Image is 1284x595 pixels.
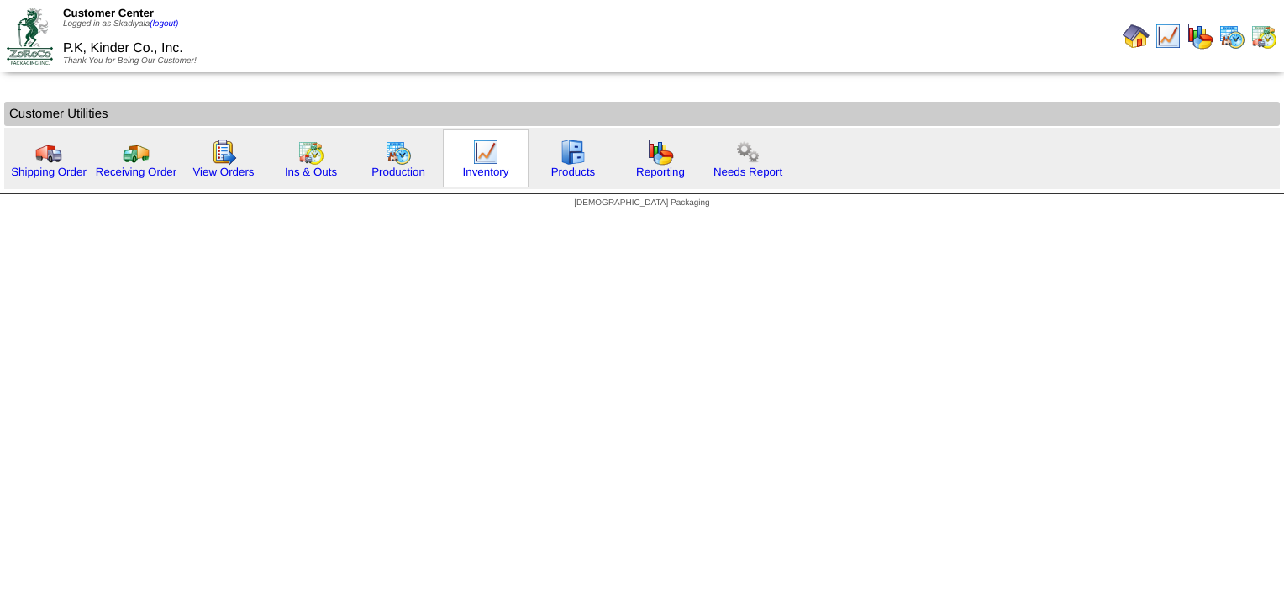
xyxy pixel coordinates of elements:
img: line_graph.gif [472,139,499,166]
img: line_graph.gif [1155,23,1181,50]
span: P.K, Kinder Co., Inc. [63,41,183,55]
img: calendarinout.gif [1250,23,1277,50]
img: graph.gif [647,139,674,166]
a: Inventory [463,166,509,178]
span: Logged in as Skadiyala [63,19,178,29]
a: Production [371,166,425,178]
a: Receiving Order [96,166,176,178]
a: Ins & Outs [285,166,337,178]
img: cabinet.gif [560,139,587,166]
img: workorder.gif [210,139,237,166]
a: Needs Report [713,166,782,178]
span: Customer Center [63,7,154,19]
a: Shipping Order [11,166,87,178]
img: truck2.gif [123,139,150,166]
img: calendarprod.gif [385,139,412,166]
span: Thank You for Being Our Customer! [63,56,197,66]
img: graph.gif [1187,23,1213,50]
td: Customer Utilities [4,102,1280,126]
a: Products [551,166,596,178]
img: calendarprod.gif [1218,23,1245,50]
a: Reporting [636,166,685,178]
img: truck.gif [35,139,62,166]
img: calendarinout.gif [297,139,324,166]
a: View Orders [192,166,254,178]
img: ZoRoCo_Logo(Green%26Foil)%20jpg.webp [7,8,53,64]
span: [DEMOGRAPHIC_DATA] Packaging [574,198,709,208]
a: (logout) [150,19,178,29]
img: workflow.png [734,139,761,166]
img: home.gif [1123,23,1150,50]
